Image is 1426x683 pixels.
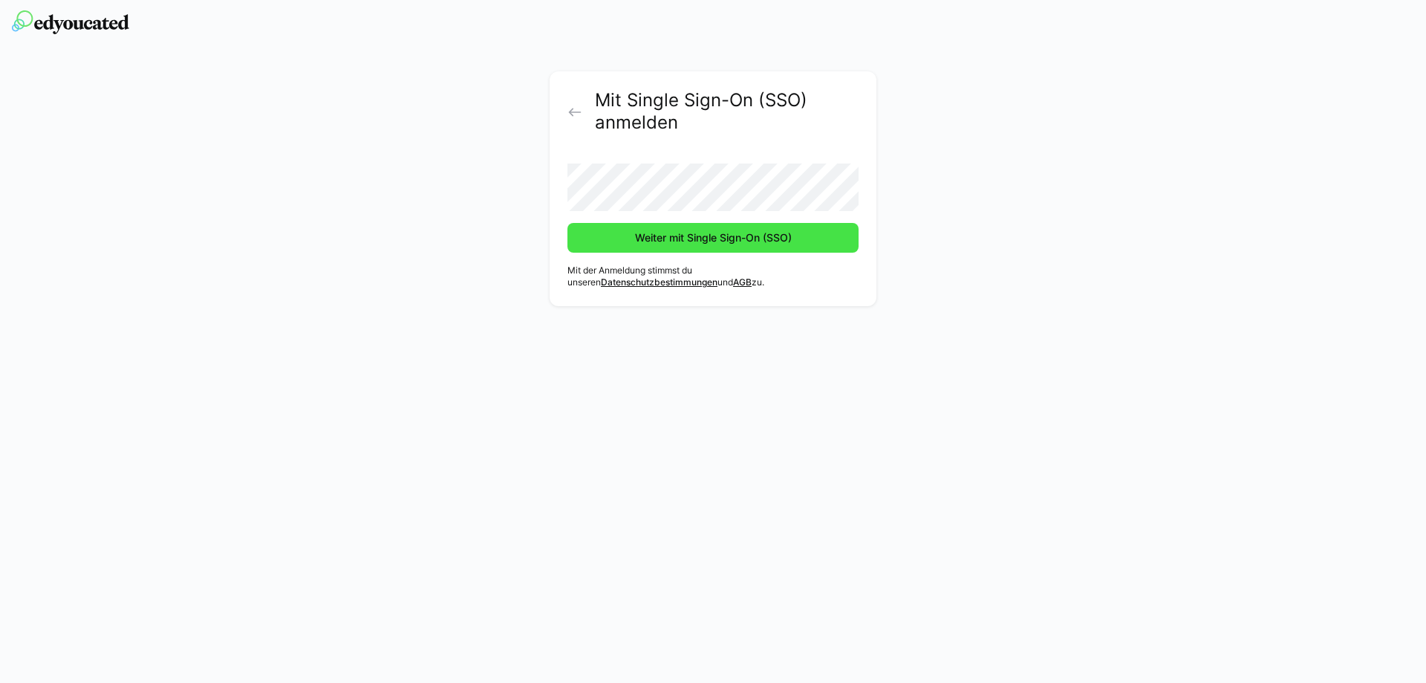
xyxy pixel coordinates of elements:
[733,276,752,288] a: AGB
[567,223,859,253] button: Weiter mit Single Sign-On (SSO)
[595,89,859,134] h2: Mit Single Sign-On (SSO) anmelden
[601,276,717,288] a: Datenschutzbestimmungen
[567,265,859,288] p: Mit der Anmeldung stimmst du unseren und zu.
[12,10,129,34] img: edyoucated
[633,230,794,245] span: Weiter mit Single Sign-On (SSO)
